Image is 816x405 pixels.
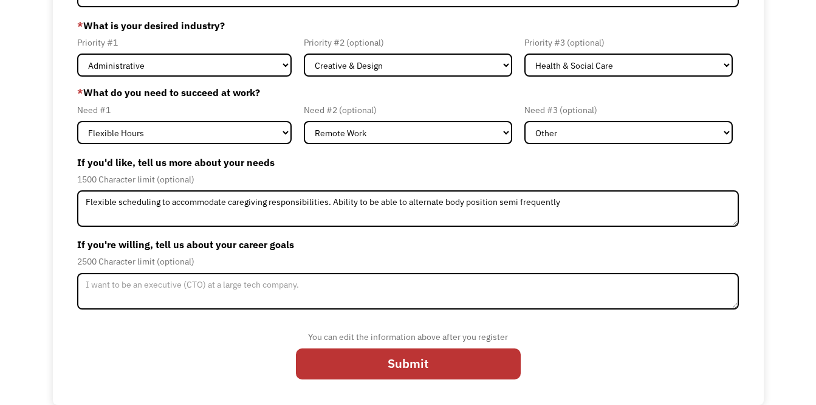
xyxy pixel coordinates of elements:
label: What is your desired industry? [77,16,739,35]
label: What do you need to succeed at work? [77,85,739,100]
div: Need #2 (optional) [304,103,512,117]
div: Priority #2 (optional) [304,35,512,50]
div: Priority #3 (optional) [524,35,733,50]
div: Need #1 [77,103,292,117]
div: Priority #1 [77,35,292,50]
input: Submit [296,348,521,379]
label: If you'd like, tell us more about your needs [77,153,739,172]
div: Need #3 (optional) [524,103,733,117]
div: 2500 Character limit (optional) [77,254,739,269]
div: You can edit the information above after you register [296,330,521,344]
div: 1500 Character limit (optional) [77,172,739,187]
label: If you're willing, tell us about your career goals [77,235,739,254]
